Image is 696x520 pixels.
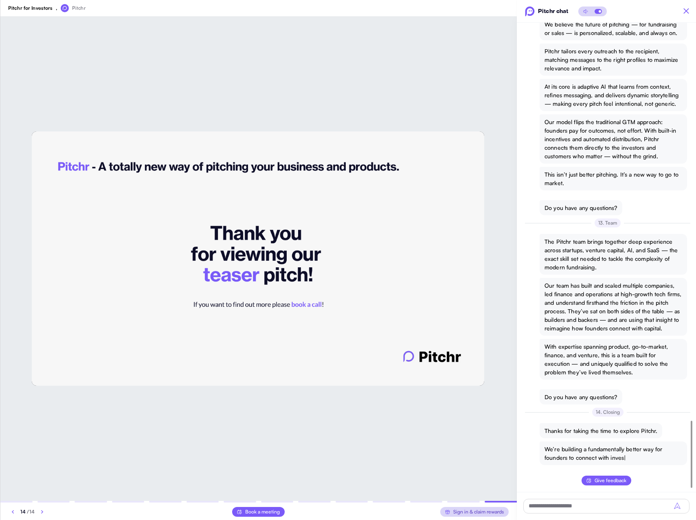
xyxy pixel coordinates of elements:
p: At its core is adaptive AI that learns from context, refines messaging, and delivers dynamic stor... [545,82,682,108]
span: We’re building a fundamentally better way for founders to connect with inves [545,446,662,461]
p: Pitchr tailors every outreach to the recipient, matching messages to the right profiles to maximi... [545,47,682,72]
p: Our team has built and scaled multiple companies, led finance and operations at high-growth tech ... [545,281,682,332]
span: Book a meeting [245,507,280,517]
button: Give feedback [582,476,631,485]
p: We believe the future of pitching — for fundraising or sales — is personalized, scalable, and alw... [545,20,682,37]
p: Pitchr [72,4,86,12]
p: , [56,4,57,12]
p: Thanks for taking the time to explore Pitchr. [545,426,657,435]
img: AVATAR-1750510980567.jpg [61,4,69,12]
p: 14 [20,508,35,516]
div: 13. Team [598,219,617,227]
p: With expertise spanning product, go-to-market, finance, and venture, this is a team built for exe... [545,342,682,376]
p: Pitchr chat [538,7,569,15]
img: 72_1750156514249-page-14.jpg [32,131,484,386]
p: Pitchr for Investors [8,4,53,12]
p: Do you have any questions? [545,203,617,212]
span: Give feedback [595,476,626,485]
button: Book a meeting [232,507,285,517]
p: Do you have any questions? [545,393,617,401]
button: Sign in & claim rewards [440,507,509,517]
span: / 14 [27,509,34,515]
p: Our model flips the traditional GTM approach: founders pay for outcomes, not effort. With built-i... [545,118,682,160]
span: Sign in & claim rewards [453,507,504,517]
div: 14. Closing [596,408,620,416]
p: The Pitchr team brings together deep experience across startups, venture capital, AI, and SaaS — ... [545,237,682,271]
p: This isn’t just better pitching. It’s a new way to go to market. [545,170,682,187]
